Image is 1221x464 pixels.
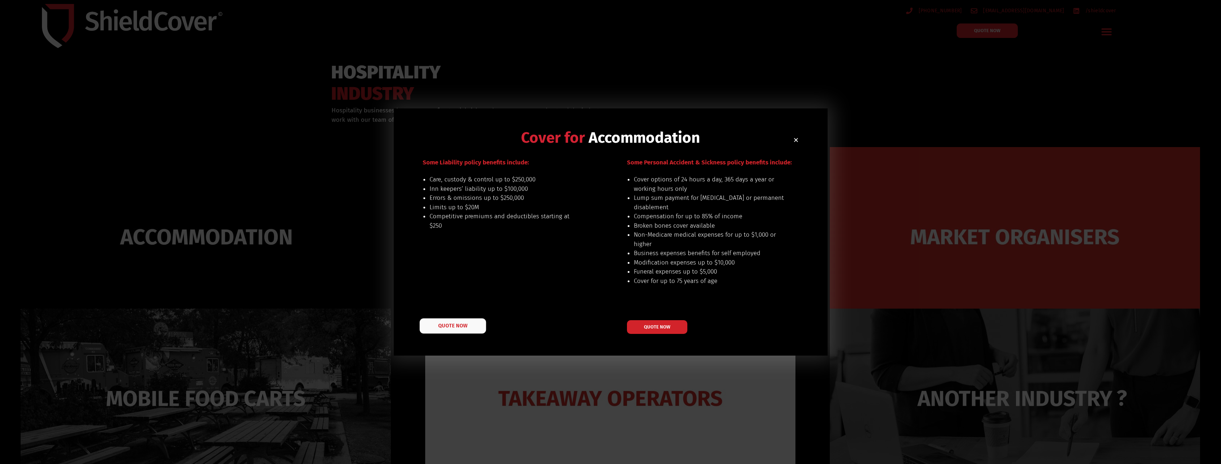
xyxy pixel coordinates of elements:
li: Funeral expenses up to $5,000 [634,267,785,276]
li: Modification expenses up to $10,000 [634,258,785,267]
a: QUOTE NOW [627,320,687,334]
li: Care, custody & control up to $250,000 [430,175,580,184]
span: Some Liability policy benefits include: [423,159,529,166]
li: Errors & omissions up to $250,000 [430,193,580,203]
span: QUOTE NOW [644,325,670,329]
span: Accommodation [589,129,700,147]
a: QUOTE NOW [419,318,486,334]
span: Some Personal Accident & Sickness policy benefits include: [627,159,792,166]
li: Non-Medicare medical expenses for up to $1,000 or higher [634,230,785,249]
li: Cover options of 24 hours a day, 365 days a year or working hours only [634,175,785,193]
li: Cover for up to 75 years of age [634,276,785,286]
li: Lump sum payment for [MEDICAL_DATA] or permanent disablement [634,193,785,212]
span: Cover for [521,129,585,147]
span: QUOTE NOW [438,323,467,328]
li: Competitive premiums and deductibles starting at $250 [430,212,580,230]
li: Limits up to $20M [430,203,580,212]
li: Business expenses benefits for self employed [634,249,785,258]
li: Broken bones cover available [634,221,785,231]
li: Compensation for up to 85% of income [634,212,785,221]
a: Close [793,137,799,143]
li: Inn keepers’ liability up to $100,000 [430,184,580,194]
